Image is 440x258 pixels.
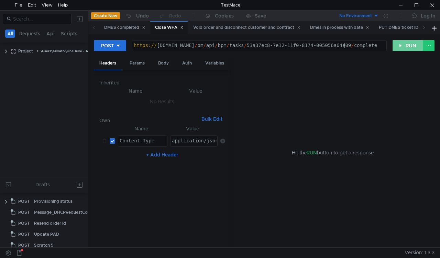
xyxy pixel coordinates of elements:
span: POST [18,196,30,207]
th: Name [105,87,166,95]
div: Dmes in process with date [310,24,369,31]
div: Message_DHCPRequestCompleted [34,207,104,218]
th: Name [115,125,167,133]
div: Provisioning status [34,196,73,207]
span: RUN [307,150,317,156]
div: Close WFA [155,24,184,31]
div: PUT DMES ticket ID [379,24,425,31]
button: Undo [120,11,154,21]
button: Requests [17,30,42,38]
div: Redo [169,12,181,20]
nz-embed-empty: No Results [150,98,174,105]
span: Hit the button to get a response [292,149,374,156]
div: Params [124,57,150,70]
button: + Add Header [143,151,181,159]
button: Redo [154,11,186,21]
button: Bulk Edit [199,115,225,123]
h6: Inherited [99,79,225,87]
span: POST [18,229,30,239]
div: Drafts [35,180,50,189]
div: Auth [177,57,197,70]
div: Undo [136,12,149,20]
div: C:\Users\salvatoi\OneDrive - AMDOCS\Backup Folders\Documents\testmace\Project [37,46,176,56]
span: POST [18,207,30,218]
h6: Own [99,116,199,125]
div: No Environment [339,13,372,19]
input: Search... [13,15,67,23]
div: Void order and disconnect customer and contract [193,24,300,31]
div: Project [18,46,33,56]
button: Api [44,30,57,38]
div: DMES completed [104,24,145,31]
div: Resend order id [34,218,66,228]
button: Scripts [59,30,79,38]
div: Body [153,57,174,70]
button: RUN [393,40,423,51]
div: Log In [421,12,435,20]
span: Version: 1.3.3 [405,248,434,258]
button: POST [94,40,126,51]
div: POST [101,42,114,49]
span: POST [18,218,30,228]
div: Update PAD [34,229,59,239]
th: Value [166,87,225,95]
div: Headers [94,57,122,70]
div: Save [255,13,266,18]
div: Cookies [215,12,234,20]
div: Variables [200,57,230,70]
button: No Environment [331,10,379,21]
span: POST [18,240,30,250]
div: Scratch 5 [34,240,53,250]
button: All [5,30,15,38]
th: Value [167,125,218,133]
button: Create New [91,12,120,19]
